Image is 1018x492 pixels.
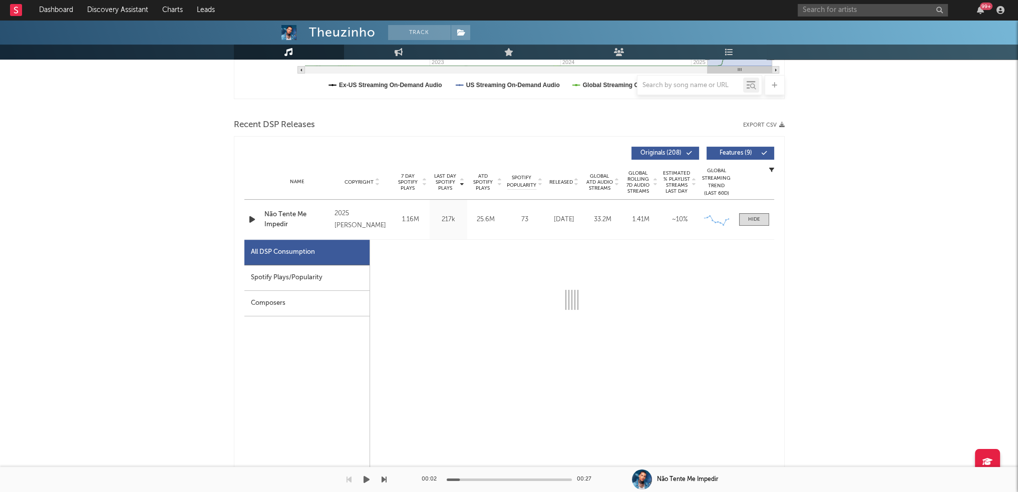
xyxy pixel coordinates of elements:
[264,210,330,229] a: Não Tente Me Impedir
[713,150,759,156] span: Features ( 9 )
[798,4,948,17] input: Search for artists
[432,173,459,191] span: Last Day Spotify Plays
[637,82,743,90] input: Search by song name or URL
[507,174,536,189] span: Spotify Popularity
[743,122,785,128] button: Export CSV
[624,215,658,225] div: 1.41M
[980,3,992,10] div: 99 +
[234,119,315,131] span: Recent DSP Releases
[264,178,330,186] div: Name
[631,147,699,160] button: Originals(208)
[577,473,597,485] div: 00:27
[244,291,370,316] div: Composers
[244,265,370,291] div: Spotify Plays/Popularity
[663,215,697,225] div: ~ 10 %
[388,25,451,40] button: Track
[663,170,691,194] span: Estimated % Playlist Streams Last Day
[638,150,684,156] span: Originals ( 208 )
[244,240,370,265] div: All DSP Consumption
[395,173,421,191] span: 7 Day Spotify Plays
[707,147,774,160] button: Features(9)
[345,179,374,185] span: Copyright
[586,215,619,225] div: 33.2M
[432,215,465,225] div: 217k
[702,167,732,197] div: Global Streaming Trend (Last 60D)
[586,173,613,191] span: Global ATD Audio Streams
[422,473,442,485] div: 00:02
[470,215,502,225] div: 25.6M
[334,208,389,232] div: 2025 [PERSON_NAME]
[395,215,427,225] div: 1.16M
[549,179,573,185] span: Released
[657,475,719,484] div: Não Tente Me Impedir
[309,25,376,40] div: Theuzinho
[470,173,496,191] span: ATD Spotify Plays
[624,170,652,194] span: Global Rolling 7D Audio Streams
[547,215,581,225] div: [DATE]
[251,246,315,258] div: All DSP Consumption
[977,6,984,14] button: 99+
[507,215,542,225] div: 73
